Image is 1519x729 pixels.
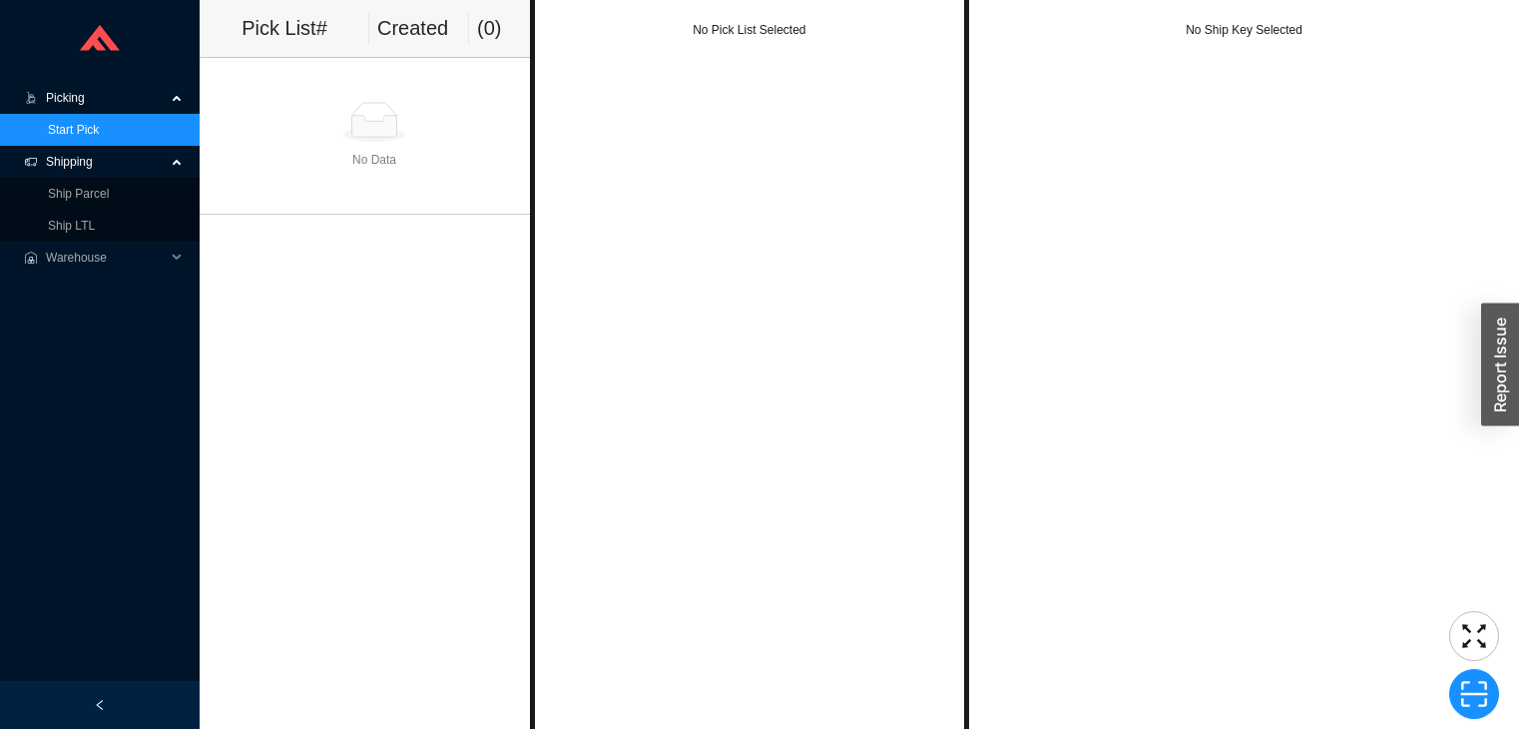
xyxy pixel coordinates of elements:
button: scan [1449,669,1499,719]
a: Ship Parcel [48,187,109,201]
div: ( 0 ) [477,12,541,45]
div: No Pick List Selected [535,20,965,40]
button: fullscreen [1449,611,1499,661]
span: left [94,699,106,711]
span: Picking [46,82,166,114]
div: No Data [208,150,541,170]
span: Warehouse [46,242,166,274]
a: Start Pick [48,123,99,137]
span: fullscreen [1450,621,1498,651]
div: No Ship Key Selected [969,20,1519,40]
span: Shipping [46,146,166,178]
a: Ship LTL [48,219,95,233]
span: scan [1450,679,1498,709]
